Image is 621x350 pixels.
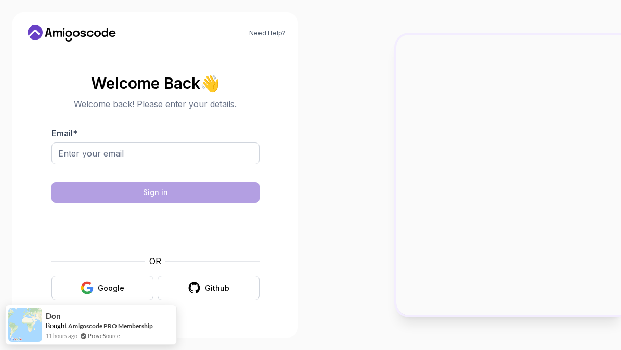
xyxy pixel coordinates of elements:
[46,331,77,340] span: 11 hours ago
[249,29,286,37] a: Need Help?
[200,75,219,92] span: 👋
[51,142,260,164] input: Enter your email
[158,276,260,300] button: Github
[46,321,67,330] span: Bought
[51,276,153,300] button: Google
[46,312,61,320] span: Don
[396,35,621,315] img: Amigoscode Dashboard
[143,187,168,198] div: Sign in
[8,308,42,342] img: provesource social proof notification image
[51,182,260,203] button: Sign in
[88,331,120,340] a: ProveSource
[68,322,153,330] a: Amigoscode PRO Membership
[149,255,161,267] p: OR
[51,98,260,110] p: Welcome back! Please enter your details.
[77,209,234,249] iframe: Widget containing checkbox for hCaptcha security challenge
[25,25,119,42] a: Home link
[205,283,229,293] div: Github
[51,128,77,138] label: Email *
[51,75,260,92] h2: Welcome Back
[98,283,124,293] div: Google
